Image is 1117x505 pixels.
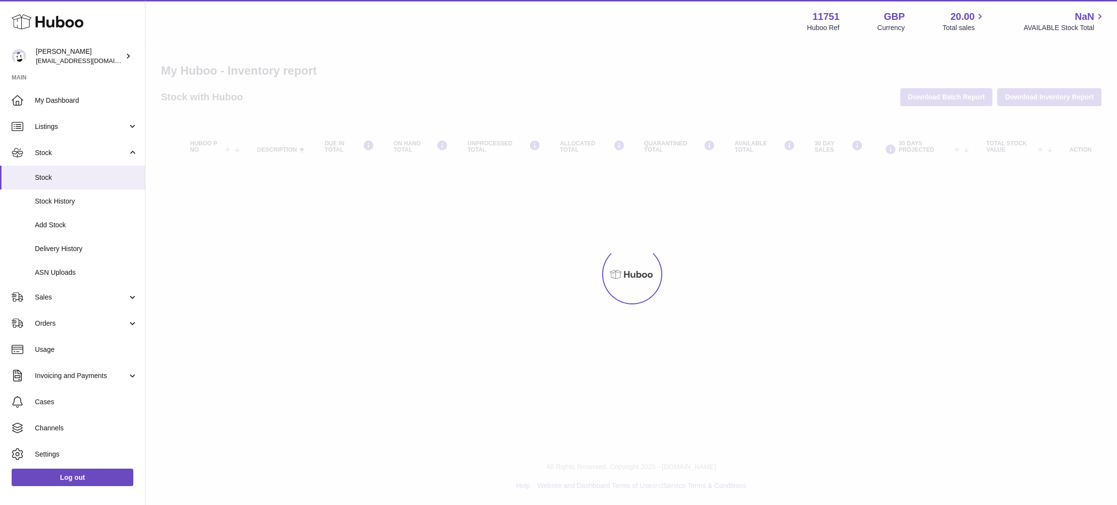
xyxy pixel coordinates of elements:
span: Usage [35,345,138,354]
span: Stock History [35,197,138,206]
a: Log out [12,469,133,486]
span: NaN [1075,10,1094,23]
span: Total sales [942,23,986,32]
img: internalAdmin-11751@internal.huboo.com [12,49,26,63]
span: 20.00 [950,10,974,23]
span: Delivery History [35,244,138,253]
span: Cases [35,397,138,407]
span: Stock [35,148,128,158]
strong: 11751 [813,10,840,23]
span: Invoicing and Payments [35,371,128,380]
a: 20.00 Total sales [942,10,986,32]
div: Huboo Ref [807,23,840,32]
span: Stock [35,173,138,182]
span: Listings [35,122,128,131]
span: ASN Uploads [35,268,138,277]
strong: GBP [884,10,905,23]
span: My Dashboard [35,96,138,105]
span: Orders [35,319,128,328]
div: Currency [878,23,905,32]
span: Channels [35,424,138,433]
span: [EMAIL_ADDRESS][DOMAIN_NAME] [36,57,143,64]
span: AVAILABLE Stock Total [1023,23,1105,32]
div: [PERSON_NAME] [36,47,123,65]
span: Add Stock [35,221,138,230]
span: Sales [35,293,128,302]
span: Settings [35,450,138,459]
a: NaN AVAILABLE Stock Total [1023,10,1105,32]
